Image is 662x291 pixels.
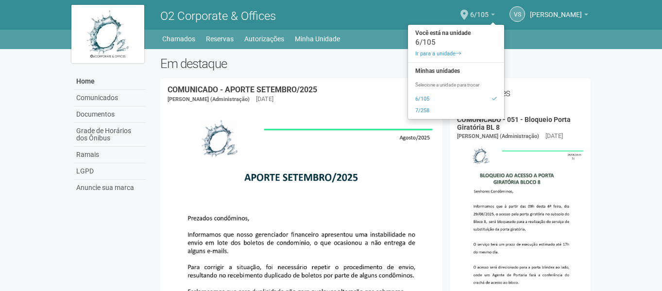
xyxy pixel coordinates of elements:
[71,5,144,63] img: logo.jpg
[408,93,504,105] a: 6/105
[74,123,146,147] a: Grade de Horários dos Ônibus
[408,48,504,60] a: Ir para a unidade
[470,1,489,18] span: 6/105
[509,6,525,22] a: VS
[408,82,504,88] p: Selecione a unidade para trocar
[74,180,146,196] a: Anuncie sua marca
[74,90,146,106] a: Comunicados
[530,12,588,20] a: [PERSON_NAME]
[457,133,539,139] span: [PERSON_NAME] (Administração)
[74,163,146,180] a: LGPD
[408,39,504,46] div: 6/105
[168,85,317,94] a: COMUNICADO - APORTE SETEMBRO/2025
[408,65,504,77] strong: Minhas unidades
[408,27,504,39] strong: Você está na unidade
[295,32,340,46] a: Minha Unidade
[545,132,563,140] div: [DATE]
[74,73,146,90] a: Home
[457,116,571,131] a: COMUNICADO - 051 - Bloqueio Porta Giratória BL 8
[168,96,250,103] span: [PERSON_NAME] (Administração)
[470,12,495,20] a: 6/105
[408,105,504,117] a: 7/258
[74,106,146,123] a: Documentos
[457,86,584,100] h2: Mais recentes
[206,32,234,46] a: Reservas
[160,56,591,71] h2: Em destaque
[74,147,146,163] a: Ramais
[530,1,582,18] span: VINICIUS SANTOS DA ROCHA CORREA
[160,9,276,23] span: O2 Corporate & Offices
[256,95,273,103] div: [DATE]
[244,32,284,46] a: Autorizações
[162,32,195,46] a: Chamados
